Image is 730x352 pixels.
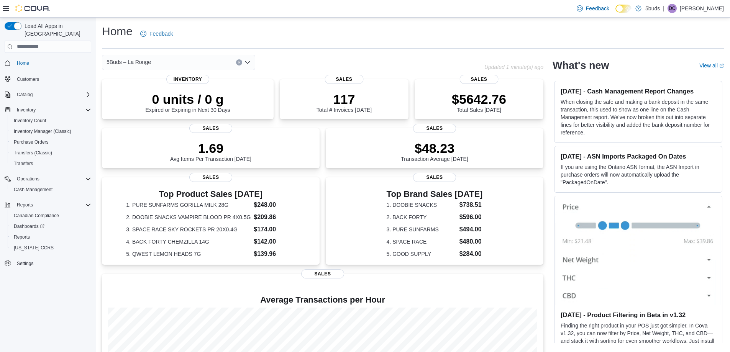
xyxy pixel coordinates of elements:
[325,75,364,84] span: Sales
[149,30,173,38] span: Feedback
[14,58,91,68] span: Home
[561,98,716,136] p: When closing the safe and making a bank deposit in the same transaction, this used to show as one...
[11,116,49,125] a: Inventory Count
[561,152,716,160] h3: [DATE] - ASN Imports Packaged On Dates
[574,1,612,16] a: Feedback
[236,59,242,65] button: Clear input
[254,237,295,246] dd: $142.00
[699,62,724,69] a: View allExternal link
[8,232,94,242] button: Reports
[14,59,32,68] a: Home
[14,200,36,210] button: Reports
[11,232,33,242] a: Reports
[14,118,46,124] span: Inventory Count
[586,5,609,12] span: Feedback
[5,54,91,289] nav: Complex example
[413,173,456,182] span: Sales
[17,60,29,66] span: Home
[14,200,91,210] span: Reports
[11,222,91,231] span: Dashboards
[17,260,33,267] span: Settings
[8,115,94,126] button: Inventory Count
[11,116,91,125] span: Inventory Count
[11,243,57,252] a: [US_STATE] CCRS
[108,295,537,305] h4: Average Transactions per Hour
[11,211,62,220] a: Canadian Compliance
[14,245,54,251] span: [US_STATE] CCRS
[11,127,74,136] a: Inventory Manager (Classic)
[14,74,91,83] span: Customers
[401,141,468,156] p: $48.23
[317,92,372,113] div: Total # Invoices [DATE]
[14,213,59,219] span: Canadian Compliance
[11,243,91,252] span: Washington CCRS
[170,141,251,156] p: 1.69
[17,76,39,82] span: Customers
[8,126,94,137] button: Inventory Manager (Classic)
[166,75,209,84] span: Inventory
[387,213,456,221] dt: 2. BACK FORTY
[126,238,251,246] dt: 4. BACK FORTY CHEMZILLA 14G
[2,57,94,69] button: Home
[11,232,91,242] span: Reports
[459,249,483,259] dd: $284.00
[459,200,483,210] dd: $738.51
[459,237,483,246] dd: $480.00
[14,150,52,156] span: Transfers (Classic)
[561,311,716,319] h3: [DATE] - Product Filtering in Beta in v1.32
[561,163,716,186] p: If you are using the Ontario ASN format, the ASN Import in purchase orders will now automatically...
[8,137,94,147] button: Purchase Orders
[15,5,50,12] img: Cova
[14,75,42,84] a: Customers
[11,159,36,168] a: Transfers
[17,107,36,113] span: Inventory
[14,174,91,183] span: Operations
[11,185,91,194] span: Cash Management
[21,22,91,38] span: Load All Apps in [GEOGRAPHIC_DATA]
[14,259,91,268] span: Settings
[8,147,94,158] button: Transfers (Classic)
[8,158,94,169] button: Transfers
[14,234,30,240] span: Reports
[317,92,372,107] p: 117
[14,174,43,183] button: Operations
[17,202,33,208] span: Reports
[189,124,232,133] span: Sales
[2,73,94,84] button: Customers
[146,92,230,113] div: Expired or Expiring in Next 30 Days
[146,92,230,107] p: 0 units / 0 g
[126,250,251,258] dt: 5. QWEST LEMON HEADS 7G
[126,190,295,199] h3: Top Product Sales [DATE]
[11,222,48,231] a: Dashboards
[11,211,91,220] span: Canadian Compliance
[668,4,677,13] div: Devon Culver
[254,200,295,210] dd: $248.00
[14,259,36,268] a: Settings
[14,105,39,115] button: Inventory
[615,5,632,13] input: Dark Mode
[126,226,251,233] dt: 3. SPACE RACE SKY ROCKETS PR 20X0.4G
[452,92,506,107] p: $5642.76
[8,221,94,232] a: Dashboards
[719,64,724,68] svg: External link
[254,213,295,222] dd: $209.86
[8,210,94,221] button: Canadian Compliance
[663,4,664,13] p: |
[14,139,49,145] span: Purchase Orders
[561,87,716,95] h3: [DATE] - Cash Management Report Changes
[387,250,456,258] dt: 5. GOOD SUPPLY
[11,127,91,136] span: Inventory Manager (Classic)
[645,4,660,13] p: 5buds
[11,148,91,157] span: Transfers (Classic)
[387,226,456,233] dt: 3. PURE SUNFARMS
[553,59,609,72] h2: What's new
[8,242,94,253] button: [US_STATE] CCRS
[2,105,94,115] button: Inventory
[254,249,295,259] dd: $139.96
[17,92,33,98] span: Catalog
[2,174,94,184] button: Operations
[459,225,483,234] dd: $494.00
[14,187,52,193] span: Cash Management
[2,200,94,210] button: Reports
